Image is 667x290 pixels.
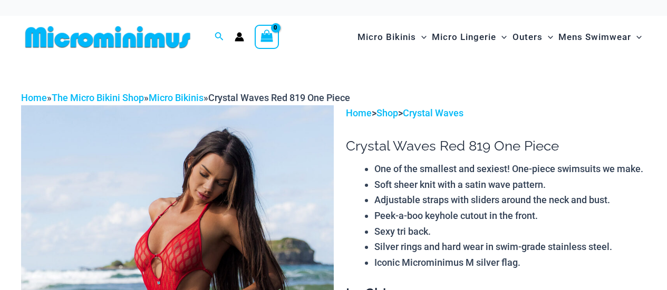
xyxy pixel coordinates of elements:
[496,24,507,51] span: Menu Toggle
[374,192,646,208] li: Adjustable straps with sliders around the neck and bust.
[21,92,350,103] span: » » »
[357,24,416,51] span: Micro Bikinis
[374,224,646,239] li: Sexy tri back.
[235,32,244,42] a: Account icon link
[374,177,646,193] li: Soft sheer knit with a satin wave pattern.
[558,24,631,51] span: Mens Swimwear
[353,19,646,55] nav: Site Navigation
[374,255,646,271] li: Iconic Microminimus M silver flag.
[376,107,398,118] a: Shop
[416,24,427,51] span: Menu Toggle
[21,25,195,49] img: MM SHOP LOGO FLAT
[255,25,279,49] a: View Shopping Cart, empty
[346,107,372,118] a: Home
[631,24,642,51] span: Menu Toggle
[429,21,509,53] a: Micro LingerieMenu ToggleMenu Toggle
[208,92,350,103] span: Crystal Waves Red 819 One Piece
[52,92,144,103] a: The Micro Bikini Shop
[346,138,646,154] h1: Crystal Waves Red 819 One Piece
[432,24,496,51] span: Micro Lingerie
[510,21,556,53] a: OutersMenu ToggleMenu Toggle
[403,107,463,118] a: Crystal Waves
[513,24,543,51] span: Outers
[355,21,429,53] a: Micro BikinisMenu ToggleMenu Toggle
[21,92,47,103] a: Home
[543,24,553,51] span: Menu Toggle
[374,208,646,224] li: Peek-a-boo keyhole cutout in the front.
[556,21,644,53] a: Mens SwimwearMenu ToggleMenu Toggle
[149,92,204,103] a: Micro Bikinis
[374,239,646,255] li: Silver rings and hard wear in swim-grade stainless steel.
[215,31,224,44] a: Search icon link
[346,105,646,121] p: > >
[374,161,646,177] li: One of the smallest and sexiest! One-piece swimsuits we make.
